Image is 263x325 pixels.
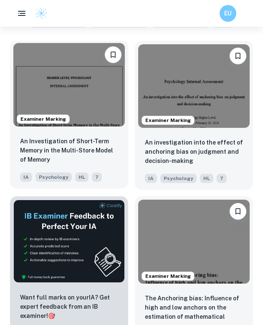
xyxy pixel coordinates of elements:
a: Examiner MarkingBookmarkAn Investigation of Short-Term Memory in the Multi-Store Model of MemoryI... [10,41,128,190]
button: Bookmark [105,46,121,63]
span: IA [20,173,32,182]
a: Examiner MarkingBookmarkAn investigation into the effect of anchoring bias on judgment and decisi... [135,41,253,190]
h6: EU [223,9,233,18]
img: Psychology IA example thumbnail: The Anchoring bias: Influence of high an [138,200,250,283]
img: Thumbnail [13,200,125,283]
span: Examiner Marking [17,115,69,123]
span: Examiner Marking [142,272,194,280]
button: Bookmark [230,48,246,64]
p: The Anchoring bias: Influence of high and low anchors on the estimation of mathematical problems. [145,294,243,322]
button: EU [220,5,236,22]
img: Clastify logo [35,7,48,20]
span: HL [200,174,213,183]
a: Clastify logo [30,7,48,20]
span: HL [75,173,89,182]
span: 7 [217,174,227,183]
span: 7 [92,173,102,182]
span: IA [145,174,157,183]
button: Bookmark [230,203,246,220]
span: 🎯 [48,312,55,319]
p: An investigation into the effect of anchoring bias on judgment and decision-making [145,138,243,165]
img: Psychology IA example thumbnail: An investigation into the effect of anch [138,44,250,128]
span: Psychology [160,174,197,183]
span: Examiner Marking [142,117,194,124]
p: Want full marks on your IA ? Get expert feedback from an IB examiner! [20,293,118,320]
p: An Investigation of Short-Term Memory in the Multi-Store Model of Memory [20,137,118,164]
span: Psychology [35,173,72,182]
img: Psychology IA example thumbnail: An Investigation of Short-Term Memory in [13,43,125,127]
